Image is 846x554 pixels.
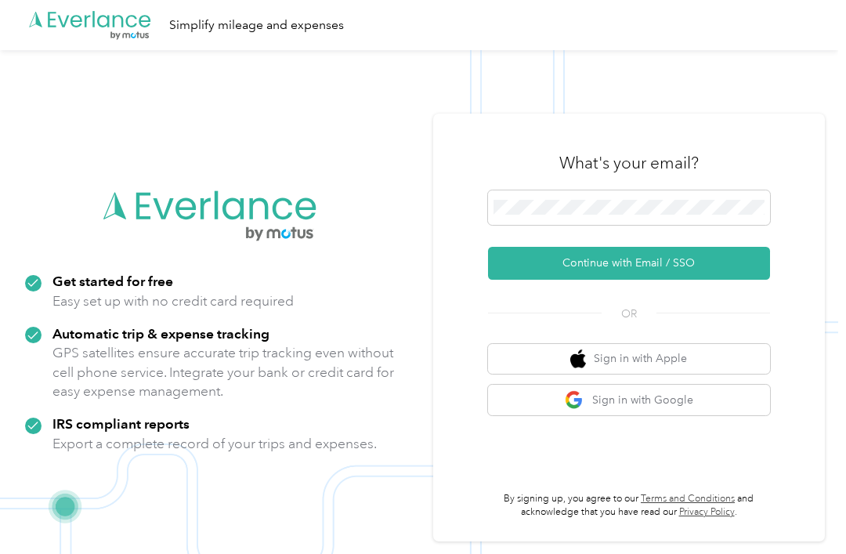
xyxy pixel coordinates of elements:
button: google logoSign in with Google [488,385,770,415]
a: Terms and Conditions [641,493,735,505]
button: Continue with Email / SSO [488,247,770,280]
strong: IRS compliant reports [52,415,190,432]
div: Simplify mileage and expenses [169,16,344,35]
strong: Automatic trip & expense tracking [52,325,269,342]
h3: What's your email? [559,152,699,174]
a: Privacy Policy [679,506,735,518]
span: OR [602,306,656,322]
p: Export a complete record of your trips and expenses. [52,434,377,454]
button: apple logoSign in with Apple [488,344,770,375]
p: GPS satellites ensure accurate trip tracking even without cell phone service. Integrate your bank... [52,343,395,401]
p: Easy set up with no credit card required [52,291,294,311]
img: google logo [565,390,584,410]
p: By signing up, you agree to our and acknowledge that you have read our . [488,492,770,520]
strong: Get started for free [52,273,173,289]
img: apple logo [570,349,586,369]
